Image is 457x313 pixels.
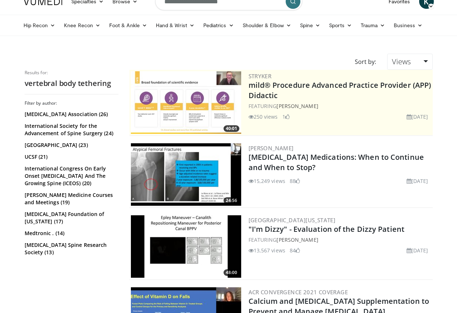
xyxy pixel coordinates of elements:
[131,215,241,278] a: 48:00
[392,57,411,66] span: Views
[249,152,424,172] a: [MEDICAL_DATA] Medications: When to Continue and When to Stop?
[25,153,117,161] a: UCSF (21)
[131,71,241,134] a: 40:01
[25,211,117,225] a: [MEDICAL_DATA] Foundation of [US_STATE] (17)
[249,224,405,234] a: "I'm Dizzy" - Evaluation of the Dizzy Patient
[151,18,199,33] a: Hand & Wrist
[249,113,278,120] li: 250 views
[131,71,241,134] img: 4f822da0-6aaa-4e81-8821-7a3c5bb607c6.300x170_q85_crop-smart_upscale.jpg
[25,122,117,137] a: International Society for the Advancement of Spine Surgery (24)
[389,18,427,33] a: Business
[25,141,117,149] a: [GEOGRAPHIC_DATA] (23)
[356,18,390,33] a: Trauma
[238,18,296,33] a: Shoulder & Elbow
[249,216,336,224] a: [GEOGRAPHIC_DATA][US_STATE]
[25,70,118,76] p: Results for:
[224,125,239,132] span: 40:01
[387,54,432,70] a: Views
[282,113,290,120] li: 1
[25,191,117,206] a: [PERSON_NAME] Medicine Courses and Meetings (19)
[290,177,300,185] li: 88
[25,241,117,256] a: [MEDICAL_DATA] Spine Research Society (13)
[249,236,431,244] div: FEATURING
[249,80,431,100] a: mild® Procedure Advanced Practice Provider (APP) Didactic
[105,18,151,33] a: Foot & Ankle
[224,197,239,204] span: 24:56
[249,247,285,254] li: 13,567 views
[25,100,118,106] h3: Filter by author:
[276,102,318,109] a: [PERSON_NAME]
[407,177,428,185] li: [DATE]
[224,269,239,276] span: 48:00
[296,18,325,33] a: Spine
[249,72,272,80] a: Stryker
[131,143,241,206] img: a7bc7889-55e5-4383-bab6-f6171a83b938.300x170_q85_crop-smart_upscale.jpg
[249,144,294,152] a: [PERSON_NAME]
[249,177,285,185] li: 15,249 views
[276,236,318,243] a: [PERSON_NAME]
[25,165,117,187] a: International Congress On Early Onset [MEDICAL_DATA] And The Growing Spine (ICEOS) (20)
[249,102,431,110] div: FEATURING
[325,18,356,33] a: Sports
[19,18,60,33] a: Hip Recon
[407,113,428,120] li: [DATE]
[131,143,241,206] a: 24:56
[249,288,348,296] a: ACR Convergence 2021 Coverage
[349,54,382,70] div: Sort by:
[199,18,238,33] a: Pediatrics
[25,79,118,88] h2: vertebral body tethering
[25,111,117,118] a: [MEDICAL_DATA] Association (26)
[407,247,428,254] li: [DATE]
[60,18,105,33] a: Knee Recon
[290,247,300,254] li: 84
[131,215,241,278] img: 5373e1fe-18ae-47e7-ad82-0c604b173657.300x170_q85_crop-smart_upscale.jpg
[25,230,117,237] a: Medtronic . (14)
